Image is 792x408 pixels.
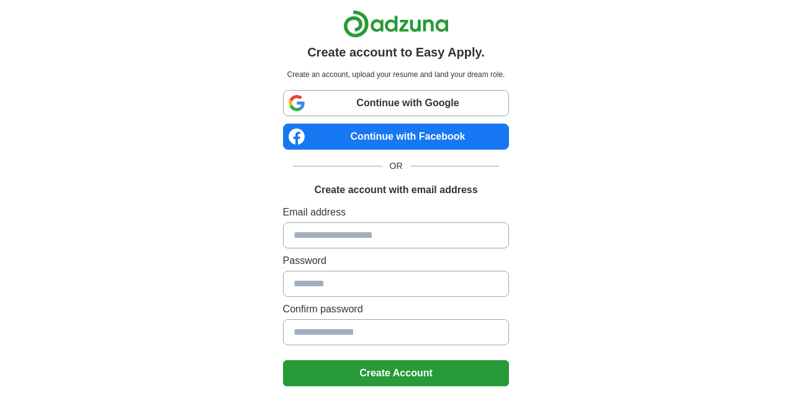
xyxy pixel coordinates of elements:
p: Create an account, upload your resume and land your dream role. [286,69,507,80]
label: Password [283,253,510,268]
a: Continue with Google [283,90,510,116]
span: OR [382,160,410,173]
a: Continue with Facebook [283,124,510,150]
h1: Create account with email address [314,183,477,197]
h1: Create account to Easy Apply. [307,43,485,61]
label: Confirm password [283,302,510,317]
label: Email address [283,205,510,220]
button: Create Account [283,360,510,386]
img: Adzuna logo [343,10,449,38]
